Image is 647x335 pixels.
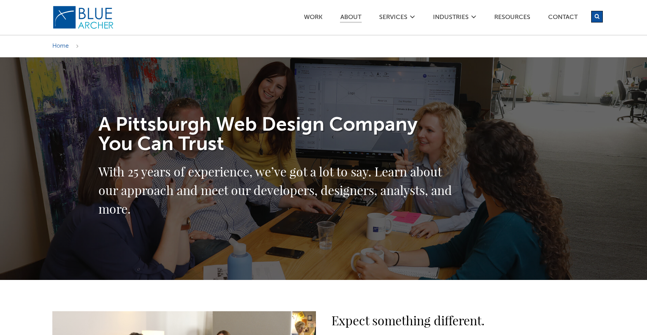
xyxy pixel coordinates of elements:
h2: With 25 years of experience, we’ve got a lot to say. Learn about our approach and meet our develo... [98,162,455,218]
a: Work [304,14,323,22]
a: Contact [548,14,578,22]
a: Industries [433,14,469,22]
img: Blue Archer Logo [52,5,114,29]
a: ABOUT [340,14,362,23]
a: SERVICES [379,14,408,22]
h2: Expect something different. [331,311,549,330]
a: Home [52,43,69,49]
a: Resources [494,14,531,22]
h1: A Pittsburgh Web Design Company You Can Trust [98,116,455,154]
